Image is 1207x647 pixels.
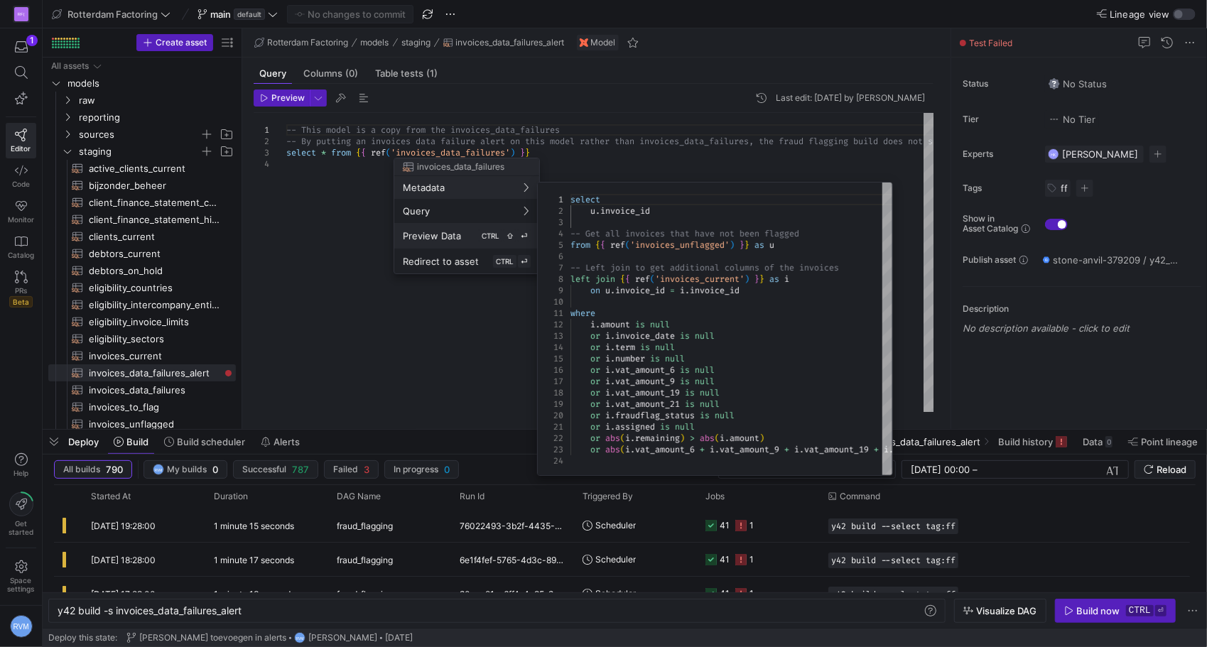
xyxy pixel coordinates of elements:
[482,232,499,240] span: CTRL
[496,257,514,266] span: CTRL
[403,230,461,241] span: Preview Data
[521,257,528,266] span: ⏎
[403,256,479,267] span: Redirect to asset
[417,162,504,172] span: invoices_data_failures
[403,205,430,217] span: Query
[403,182,445,193] span: Metadata
[507,232,514,240] span: ⇧
[521,232,528,240] span: ⏎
